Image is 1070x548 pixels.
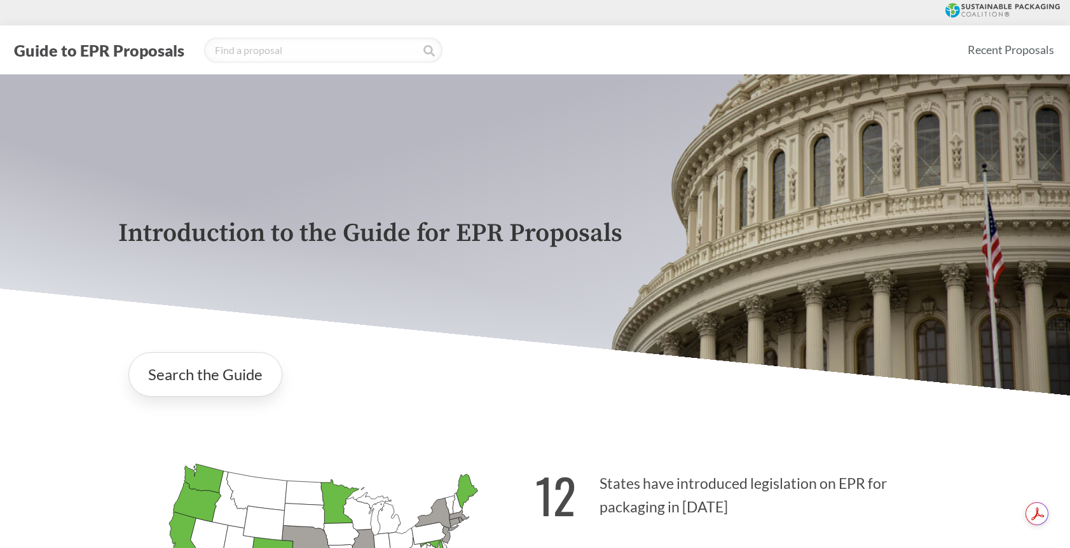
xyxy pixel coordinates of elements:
[118,219,952,248] p: Introduction to the Guide for EPR Proposals
[535,453,952,531] p: States have introduced legislation on EPR for packaging in [DATE]
[10,40,188,60] button: Guide to EPR Proposals
[128,352,282,397] a: Search the Guide
[962,36,1060,64] a: Recent Proposals
[535,460,576,530] strong: 12
[204,38,442,63] input: Find a proposal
